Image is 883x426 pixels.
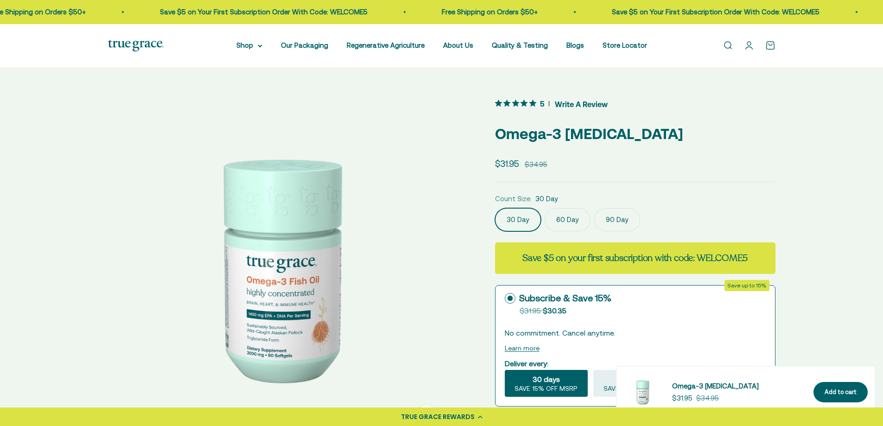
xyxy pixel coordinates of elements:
sale-price: $31.95 [495,157,519,171]
legend: Count Size: [495,193,532,204]
p: Omega-3 [MEDICAL_DATA] [495,122,775,146]
a: Blogs [566,41,584,49]
a: Omega-3 [MEDICAL_DATA] [672,381,802,392]
strong: Save $5 on your first subscription with code: WELCOME5 [522,252,748,264]
a: Store Locator [603,41,647,49]
div: TRUE GRACE REWARDS [401,412,475,422]
p: Save $5 on Your First Subscription Order With Code: WELCOME5 [607,6,815,18]
a: Free Shipping on Orders $50+ [437,8,533,16]
img: Omega-3 Fish Oil for Brain, Heart, and Immune Health* Sustainably sourced, wild-caught Alaskan fi... [624,374,661,411]
sale-price: $31.95 [672,393,692,404]
a: About Us [443,41,473,49]
a: Regenerative Agriculture [347,41,425,49]
span: Write A Review [555,97,608,111]
compare-at-price: $34.95 [525,159,547,170]
div: Add to cart [825,388,857,397]
p: Save $5 on Your First Subscription Order With Code: WELCOME5 [155,6,363,18]
button: Add to cart [813,382,868,403]
summary: Shop [236,40,262,51]
span: 5 [540,98,544,108]
button: 5 out 5 stars rating in total 11 reviews. Jump to reviews. [495,97,608,111]
a: Quality & Testing [492,41,548,49]
span: 30 Day [535,193,558,204]
compare-at-price: $34.95 [696,393,719,404]
a: Our Packaging [281,41,328,49]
